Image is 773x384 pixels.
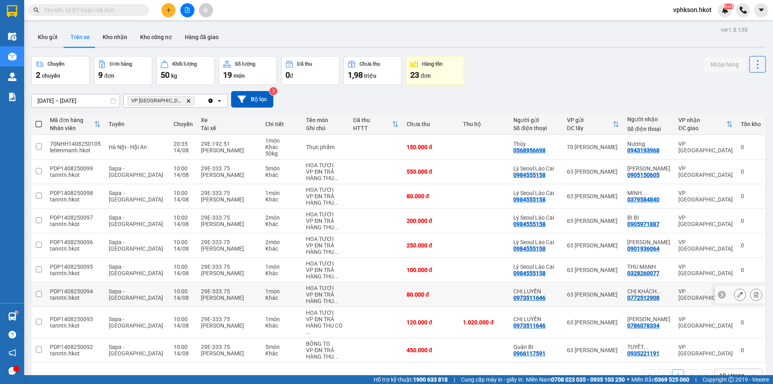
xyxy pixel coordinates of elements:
div: Quân Bi [513,344,559,350]
div: Tài xế [201,125,257,131]
div: Chưa thu [407,121,455,127]
div: 2 món [265,214,298,221]
div: VP ĐN TRẢ HÀNG THU CƯỚC [306,193,345,206]
svg: open [751,372,757,379]
div: Hàng tồn [422,61,442,67]
div: Số điện thoại [513,125,559,131]
img: warehouse-icon [8,32,17,41]
div: 0 [741,144,761,150]
div: 20:35 [174,141,193,147]
span: 9 [98,70,103,80]
div: Chuyến [174,121,193,127]
span: ... [334,298,339,304]
span: copyright [728,377,734,382]
div: BỎNG TO [306,340,345,347]
strong: 0369 525 060 [655,376,689,383]
span: VP Đà Nẵng [131,98,183,104]
div: PDP1408250094 [50,288,101,295]
div: 50 kg [265,150,298,157]
div: 100.000 đ [407,267,455,273]
div: ANH HUY [627,316,670,322]
div: 29E-333.75 [201,239,257,245]
span: chuyến [42,73,60,79]
div: VP [GEOGRAPHIC_DATA] [678,316,733,329]
div: 0 [741,193,761,199]
div: Chị Nguyệt [627,165,670,172]
div: 0905971887 [627,221,659,227]
div: 0786078334 [627,322,659,329]
span: ... [334,224,339,230]
strong: 1900 633 818 [413,376,448,383]
div: 5 món [265,344,298,350]
div: VP [GEOGRAPHIC_DATA] [678,141,733,154]
div: Thanh Thủy [627,239,670,245]
div: Tồn kho [741,121,761,127]
div: VP ĐN TRẢ HÀNG THU CƯỚC [306,347,345,360]
div: 0 [741,168,761,175]
div: VP nhận [678,117,726,123]
div: 150.000 đ [407,144,455,150]
div: 0905150605 [627,172,659,178]
div: 550.000 đ [407,168,455,175]
span: plus [166,7,172,13]
div: Lý Seoul Lào Cai [513,264,559,270]
span: Sapa - [GEOGRAPHIC_DATA] [109,214,163,227]
span: Sapa - [GEOGRAPHIC_DATA] [109,190,163,203]
div: 29E-333.75 [201,190,257,196]
div: Lý Seoul Lào Cai [513,239,559,245]
span: ... [642,190,647,196]
button: 1 [672,369,684,382]
span: ... [334,249,339,255]
button: Kho nhận [96,27,134,47]
div: tanntn.hkot [50,172,101,178]
div: HOA TƯƠI [306,236,345,242]
span: đơn [104,73,114,79]
div: 80.000 đ [407,291,455,298]
div: ver 1.8.138 [721,25,748,34]
div: 0 [741,242,761,249]
div: tanntn.hkot [50,350,101,357]
svg: Clear all [207,98,214,104]
div: tanntn.hkot [50,322,101,329]
div: 10:00 [174,190,193,196]
div: 0973511646 [513,295,546,301]
span: caret-down [758,6,765,14]
div: CHỊ KHÁCH ĐN [627,288,670,295]
div: Chi tiết [265,121,298,127]
div: VP [GEOGRAPHIC_DATA] [678,239,733,252]
div: tanntn.hkot [50,221,101,227]
div: 80.000 đ [407,193,455,199]
div: VP [GEOGRAPHIC_DATA] [678,165,733,178]
span: search [33,7,39,13]
div: 0901936064 [627,245,659,252]
div: Lý Seoul Lào Cai [513,214,559,221]
span: VP Đà Nẵng, close by backspace [128,96,194,106]
div: 10:00 [174,288,193,295]
div: 14/08 [174,172,193,178]
div: Ghi chú [306,125,345,131]
img: solution-icon [8,93,17,101]
div: VP [GEOGRAPHIC_DATA] [678,214,733,227]
sup: 1 [15,311,18,313]
span: vphkson.hkot [667,5,718,15]
div: 14/08 [174,196,193,203]
div: 63 [PERSON_NAME] [567,218,619,224]
div: 10:00 [174,344,193,350]
div: tanntn.hkot [50,196,101,203]
span: message [8,367,16,375]
div: 10 / trang [719,372,744,380]
span: kg [171,73,177,79]
span: ... [334,199,339,206]
button: Hàng đã giao [178,27,225,47]
div: Lý Seoul Lào Cai [513,190,559,196]
div: ĐC lấy [567,125,613,131]
div: Đã thu [353,117,392,123]
div: [PERSON_NAME] [201,196,257,203]
button: Chưa thu1,98 triệu [343,56,402,85]
button: aim [199,3,213,17]
div: tanntn.hkot [50,270,101,276]
div: VP ĐN TRẢ HÀNG THU COD HỘ KH + CƯỚC. COD CK VỀ CHO TÂN VPLC [306,316,345,335]
div: Chuyến [48,61,64,67]
div: VP [GEOGRAPHIC_DATA] [678,288,733,301]
div: 14/08 [174,221,193,227]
